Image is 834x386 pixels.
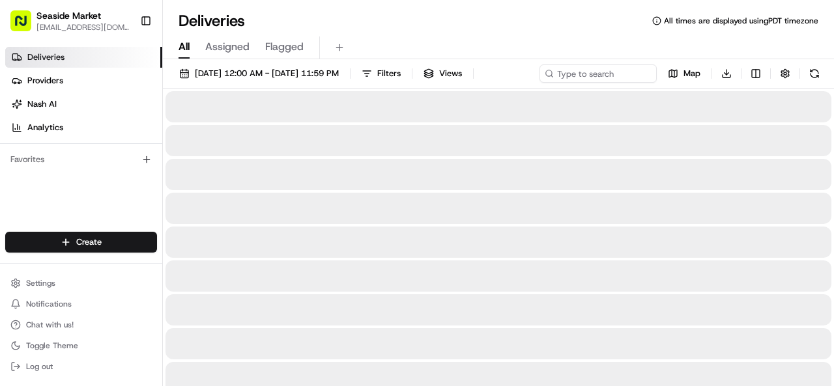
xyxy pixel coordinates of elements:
span: Toggle Theme [26,340,78,351]
span: All times are displayed using PDT timezone [664,16,818,26]
span: All [179,39,190,55]
a: Analytics [5,117,162,138]
button: Log out [5,357,157,376]
input: Type to search [539,64,657,83]
h1: Deliveries [179,10,245,31]
button: Notifications [5,295,157,313]
span: Deliveries [27,51,65,63]
span: Analytics [27,122,63,133]
span: Views [439,68,462,79]
a: Deliveries [5,47,162,68]
a: Nash AI [5,94,162,115]
button: [DATE] 12:00 AM - [DATE] 11:59 PM [173,64,345,83]
a: Providers [5,70,162,91]
div: Favorites [5,149,157,170]
button: Filters [356,64,407,83]
button: Create [5,232,157,253]
span: Notifications [26,299,72,309]
button: [EMAIL_ADDRESS][DOMAIN_NAME] [36,22,130,33]
span: Settings [26,278,55,288]
button: Toggle Theme [5,337,157,355]
span: Filters [377,68,401,79]
button: Refresh [805,64,824,83]
span: Log out [26,361,53,372]
button: Seaside Market[EMAIL_ADDRESS][DOMAIN_NAME] [5,5,135,36]
span: Providers [27,75,63,87]
span: [DATE] 12:00 AM - [DATE] 11:59 PM [195,68,339,79]
span: Chat with us! [26,320,74,330]
span: Map [683,68,700,79]
button: Map [662,64,706,83]
button: Views [418,64,468,83]
span: Assigned [205,39,250,55]
span: Nash AI [27,98,57,110]
span: Create [76,236,102,248]
button: Settings [5,274,157,292]
button: Seaside Market [36,9,101,22]
button: Chat with us! [5,316,157,334]
span: Flagged [265,39,304,55]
